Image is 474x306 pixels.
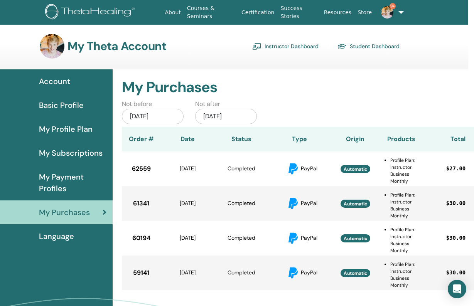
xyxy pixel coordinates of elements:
[40,34,64,59] img: default.jpg
[228,200,255,207] span: Completed
[214,127,268,151] th: Status
[287,232,299,244] img: paypal.svg
[39,76,70,87] span: Account
[446,234,449,242] span: $
[228,234,255,241] span: Completed
[390,261,415,289] li: Profile Plan: Instructor Business Monthly
[287,197,299,210] img: paypal.svg
[195,99,220,109] label: Not after
[390,226,415,254] li: Profile Plan: Instructor Business Monthly
[133,268,149,277] span: 59141
[449,234,466,242] span: 30.00
[228,269,255,276] span: Completed
[39,147,103,159] span: My Subscriptions
[354,5,375,20] a: Store
[321,5,355,20] a: Resources
[301,199,317,206] span: PayPal
[132,164,151,173] span: 62559
[39,207,90,218] span: My Purchases
[415,135,466,144] div: Total
[122,79,462,96] h2: My Purchases
[67,39,166,53] h3: My Theta Account
[252,43,261,50] img: chalkboard-teacher.svg
[390,192,415,219] li: Profile Plan: Instructor Business Monthly
[160,234,214,242] div: [DATE]
[268,127,330,151] th: Type
[449,199,466,207] span: 30.00
[160,127,214,151] th: Date
[448,280,466,298] div: Open Intercom Messenger
[39,123,93,135] span: My Profile Plan
[238,5,277,20] a: Certification
[287,163,299,175] img: paypal.svg
[390,3,396,9] span: 9+
[301,269,317,276] span: PayPal
[39,171,106,194] span: My Payment Profiles
[287,267,299,279] img: paypal.svg
[39,230,74,242] span: Language
[132,234,150,243] span: 60194
[160,165,214,173] div: [DATE]
[337,43,347,50] img: graduation-cap.svg
[446,165,449,173] span: $
[337,40,400,52] a: Student Dashboard
[195,109,257,124] div: [DATE]
[252,40,319,52] a: Instructor Dashboard
[277,1,320,24] a: Success Stories
[446,269,449,277] span: $
[301,165,317,171] span: PayPal
[390,157,415,185] li: Profile Plan: Instructor Business Monthly
[133,199,149,208] span: 61341
[344,201,367,207] span: Automatic
[446,199,449,207] span: $
[344,270,367,276] span: Automatic
[122,127,160,151] th: Order #
[380,127,415,151] th: Products
[162,5,184,20] a: About
[39,99,84,111] span: Basic Profile
[122,109,184,124] div: [DATE]
[45,4,137,21] img: logo.png
[122,99,152,109] label: Not before
[160,199,214,207] div: [DATE]
[160,269,214,277] div: [DATE]
[301,234,317,241] span: PayPal
[228,165,255,172] span: Completed
[330,127,380,151] th: Origin
[344,235,367,242] span: Automatic
[381,6,393,18] img: default.jpg
[344,166,367,172] span: Automatic
[449,165,466,173] span: 27.00
[184,1,238,24] a: Courses & Seminars
[449,269,466,277] span: 30.00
